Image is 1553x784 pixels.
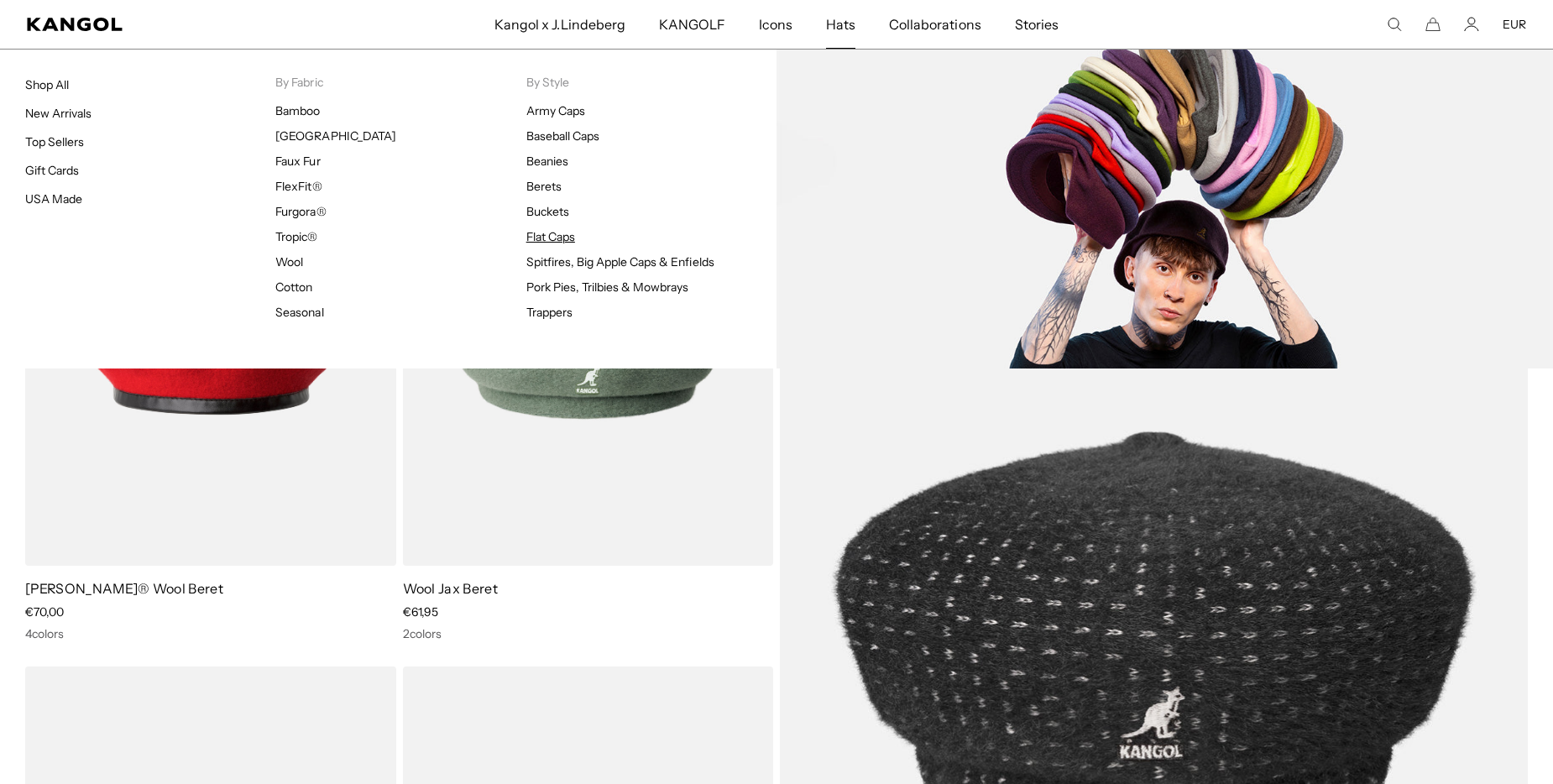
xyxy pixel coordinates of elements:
[526,254,714,269] a: Spitfires, Big Apple Caps & Enfields
[275,204,326,219] a: Furgora®
[25,626,396,641] div: 4 colors
[776,50,1553,368] img: Flat_Caps.jpg
[25,163,79,178] a: Gift Cards
[25,106,92,121] a: New Arrivals
[526,103,585,118] a: Army Caps
[275,254,303,269] a: Wool
[526,229,575,244] a: Flat Caps
[275,305,323,320] a: Seasonal
[25,191,82,206] a: USA Made
[403,604,438,619] span: €61,95
[526,280,689,295] a: Pork Pies, Trilbies & Mowbrays
[1387,17,1402,32] summary: Search here
[27,18,327,31] a: Kangol
[1503,17,1526,32] button: EUR
[275,103,320,118] a: Bamboo
[275,179,322,194] a: FlexFit®
[526,305,573,320] a: Trappers
[275,75,526,90] p: By Fabric
[275,280,312,295] a: Cotton
[25,580,223,597] a: [PERSON_NAME]® Wool Beret
[25,604,64,619] span: €70,00
[275,229,317,244] a: Tropic®
[275,154,320,169] a: Faux Fur
[1464,17,1479,32] a: Account
[526,204,569,219] a: Buckets
[526,154,568,169] a: Beanies
[25,77,69,92] a: Shop All
[275,128,395,144] a: [GEOGRAPHIC_DATA]
[25,134,84,149] a: Top Sellers
[526,75,776,90] p: By Style
[1425,17,1441,32] button: Cart
[526,128,599,144] a: Baseball Caps
[403,580,498,597] a: Wool Jax Beret
[526,179,562,194] a: Berets
[403,626,774,641] div: 2 colors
